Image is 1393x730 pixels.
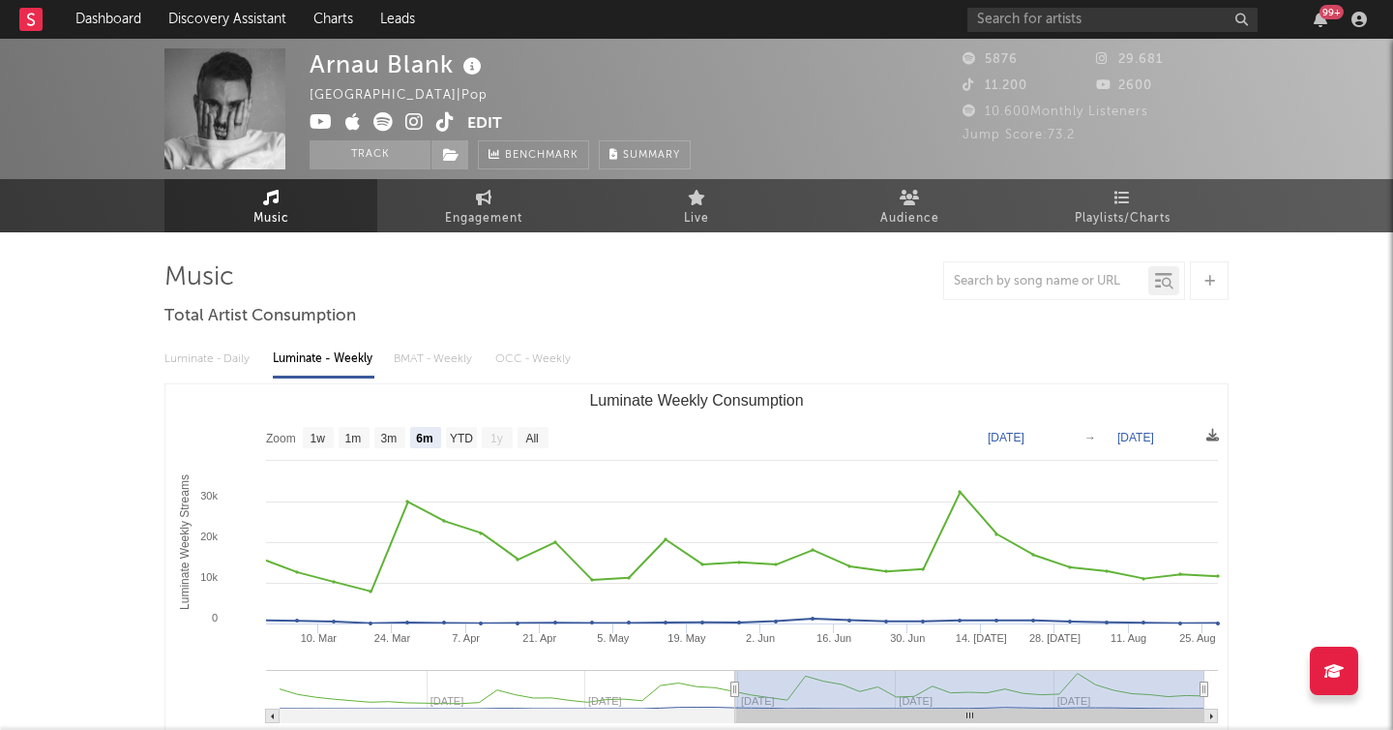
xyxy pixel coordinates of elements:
[467,112,502,137] button: Edit
[589,392,803,409] text: Luminate Weekly Consumption
[1029,632,1081,644] text: 28. [DATE]
[273,343,374,376] div: Luminate - Weekly
[377,179,590,232] a: Engagement
[178,474,192,610] text: Luminate Weekly Streams
[1117,431,1154,444] text: [DATE]
[310,48,487,80] div: Arnau Blank
[200,490,218,502] text: 30k
[416,432,432,445] text: 6m
[310,140,430,169] button: Track
[253,207,289,230] span: Music
[1096,53,1163,66] span: 29.681
[944,274,1148,289] input: Search by song name or URL
[381,432,398,445] text: 3m
[1084,431,1096,444] text: →
[667,632,706,644] text: 19. May
[345,432,362,445] text: 1m
[212,612,218,624] text: 0
[525,432,538,445] text: All
[505,144,578,167] span: Benchmark
[597,632,630,644] text: 5. May
[266,432,296,445] text: Zoom
[803,179,1016,232] a: Audience
[374,632,411,644] text: 24. Mar
[1075,207,1171,230] span: Playlists/Charts
[1016,179,1229,232] a: Playlists/Charts
[445,207,522,230] span: Engagement
[599,140,691,169] button: Summary
[684,207,709,230] span: Live
[956,632,1007,644] text: 14. [DATE]
[880,207,939,230] span: Audience
[1319,5,1344,19] div: 99 +
[301,632,338,644] text: 10. Mar
[746,632,775,644] text: 2. Jun
[311,432,326,445] text: 1w
[816,632,851,644] text: 16. Jun
[200,531,218,542] text: 20k
[200,571,218,583] text: 10k
[963,106,1148,118] span: 10.600 Monthly Listeners
[478,140,589,169] a: Benchmark
[890,632,925,644] text: 30. Jun
[963,129,1075,141] span: Jump Score: 73.2
[164,179,377,232] a: Music
[1179,632,1215,644] text: 25. Aug
[1096,79,1152,92] span: 2600
[490,432,503,445] text: 1y
[1111,632,1146,644] text: 11. Aug
[522,632,556,644] text: 21. Apr
[452,632,480,644] text: 7. Apr
[1314,12,1327,27] button: 99+
[450,432,473,445] text: YTD
[590,179,803,232] a: Live
[963,79,1027,92] span: 11.200
[967,8,1258,32] input: Search for artists
[623,150,680,161] span: Summary
[988,431,1024,444] text: [DATE]
[963,53,1018,66] span: 5876
[164,305,356,328] span: Total Artist Consumption
[310,84,510,107] div: [GEOGRAPHIC_DATA] | Pop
